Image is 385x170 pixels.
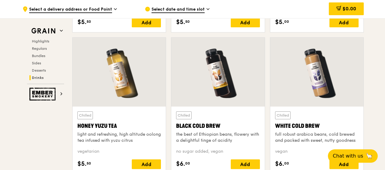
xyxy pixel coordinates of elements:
[29,6,112,13] span: Select a delivery address or Food Point
[366,152,373,160] span: 🦙
[275,111,291,119] div: Chilled
[176,18,185,27] span: $5.
[87,19,91,24] span: 50
[32,76,44,80] span: Drinks
[32,46,47,51] span: Regulars
[32,68,46,73] span: Desserts
[275,159,284,168] span: $6.
[333,152,363,160] span: Chat with us
[132,18,161,27] div: Add
[32,39,49,43] span: Highlights
[329,18,359,27] div: Add
[132,159,161,169] div: Add
[77,148,161,155] div: vegetarian
[231,159,260,169] div: Add
[231,18,260,27] div: Add
[329,159,359,169] div: Add
[176,122,260,130] div: Black Cold Brew
[185,19,190,24] span: 50
[77,111,93,119] div: Chilled
[185,161,190,166] span: 00
[87,161,91,166] span: 50
[32,61,41,65] span: Sides
[152,6,205,13] span: Select date and time slot
[275,18,284,27] span: $5.
[77,18,87,27] span: $5.
[176,159,185,168] span: $6.
[77,131,161,144] div: light and refreshing, high altitude oolong tea infused with yuzu citrus
[29,88,57,100] img: Ember Smokery web logo
[176,131,260,144] div: the best of Ethiopian beans, flowery with a delightful tinge of acidity
[32,54,45,58] span: Bundles
[284,161,289,166] span: 00
[275,148,359,155] div: vegan
[275,122,359,130] div: White Cold Brew
[77,122,161,130] div: Honey Yuzu Tea
[176,148,260,155] div: no sugar added, vegan
[176,111,192,119] div: Chilled
[284,19,289,24] span: 00
[77,159,87,168] span: $5.
[342,6,356,12] span: $0.00
[328,149,378,163] button: Chat with us🦙
[275,131,359,144] div: full robust arabica beans, cold brewed and packed with sweet, nutty goodness
[29,25,57,36] img: Grain web logo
